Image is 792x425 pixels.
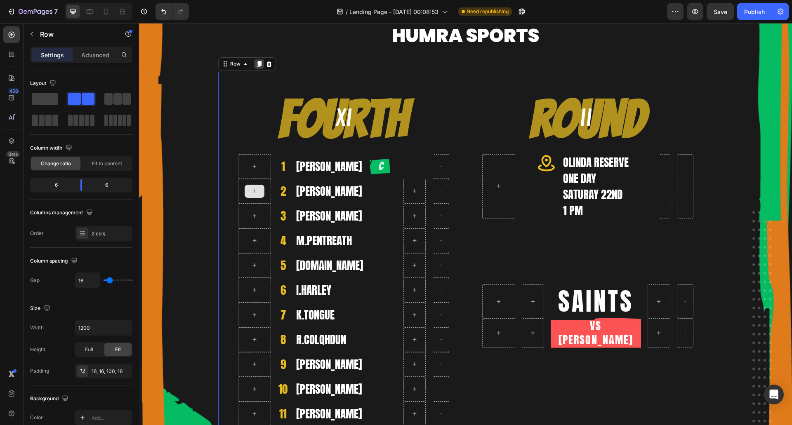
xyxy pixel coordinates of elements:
div: Open Intercom Messenger [764,385,784,404]
h2: 7 [139,284,150,300]
div: Padding [30,367,49,375]
div: Order [30,230,44,237]
div: Layout [30,78,58,89]
div: 16, 16, 100, 16 [92,368,130,375]
h2: 6 [139,259,150,275]
h2: 1 [139,135,150,151]
h2: 8 [139,308,150,324]
h2: [PERSON_NAME] [156,383,258,399]
div: Width [30,324,44,331]
h2: 1 PM [423,179,514,195]
div: Beta [6,151,20,157]
h2: [PERSON_NAME] [156,358,258,374]
span: Save [714,8,727,15]
input: Auto [75,273,100,288]
button: Save [707,3,734,20]
div: 450 [8,88,20,94]
h2: OLINDA RESERVE [423,131,514,147]
div: Height [30,346,45,353]
p: Row [40,29,110,39]
span: Fit [115,346,121,353]
h2: SATURAY 22ND [423,163,514,179]
p: Round [337,63,560,130]
h2: 2 [139,160,150,176]
h2: 9 [139,333,150,349]
h2: K.TONGUE [156,284,258,300]
div: 6 [32,179,74,191]
h2: [PERSON_NAME] [156,135,224,151]
img: gempages_581089572172071854-cd41fcfa-f372-4b2e-854d-7750c0964056.png [231,136,251,151]
span: Landing Page - [DATE] 00:08:53 [349,7,438,16]
h2: SAINTS [412,261,502,295]
h2: Rich Text Editor. Editing area: main [337,62,561,131]
h2: ONE DAY [423,147,514,163]
h2: 3 [139,185,150,201]
span: Need republishing [467,8,509,15]
h2: [PERSON_NAME] [156,185,258,201]
div: Publish [744,7,765,16]
input: Auto [75,320,132,335]
p: II [441,75,453,116]
h2: VS [PERSON_NAME] [412,295,502,325]
h2: 11 [139,383,150,399]
div: Column spacing [30,256,79,267]
h2: Fourth [92,62,317,131]
div: Row [90,37,103,45]
p: 7 [54,7,58,16]
div: Columns management [30,207,94,218]
p: XI [196,75,213,116]
div: Undo/Redo [156,3,189,20]
h2: M.PENTREATH [156,209,258,225]
div: 2 cols [92,230,130,237]
span: Full [85,346,93,353]
h2: 5 [139,234,150,250]
h2: [DOMAIN_NAME] [156,234,258,250]
span: Fit to content [92,160,122,167]
div: Column width [30,143,74,154]
p: Advanced [81,51,109,59]
div: Color [30,414,43,421]
div: Gap [30,277,40,284]
h2: [PERSON_NAME] [156,333,258,349]
h2: 10 [139,358,150,374]
iframe: Design area [139,23,792,425]
div: Add... [92,414,130,422]
span: / [346,7,348,16]
span: Change ratio [41,160,71,167]
div: Background [30,393,70,404]
div: Size [30,303,52,314]
h2: I.HARLEY [156,259,258,275]
h2: R.COLQHDUN [156,308,258,324]
h2: [PERSON_NAME] [156,160,258,176]
p: Settings [41,51,64,59]
h2: 4 [139,209,150,225]
button: Publish [737,3,772,20]
button: 7 [3,3,61,20]
div: 6 [89,179,131,191]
